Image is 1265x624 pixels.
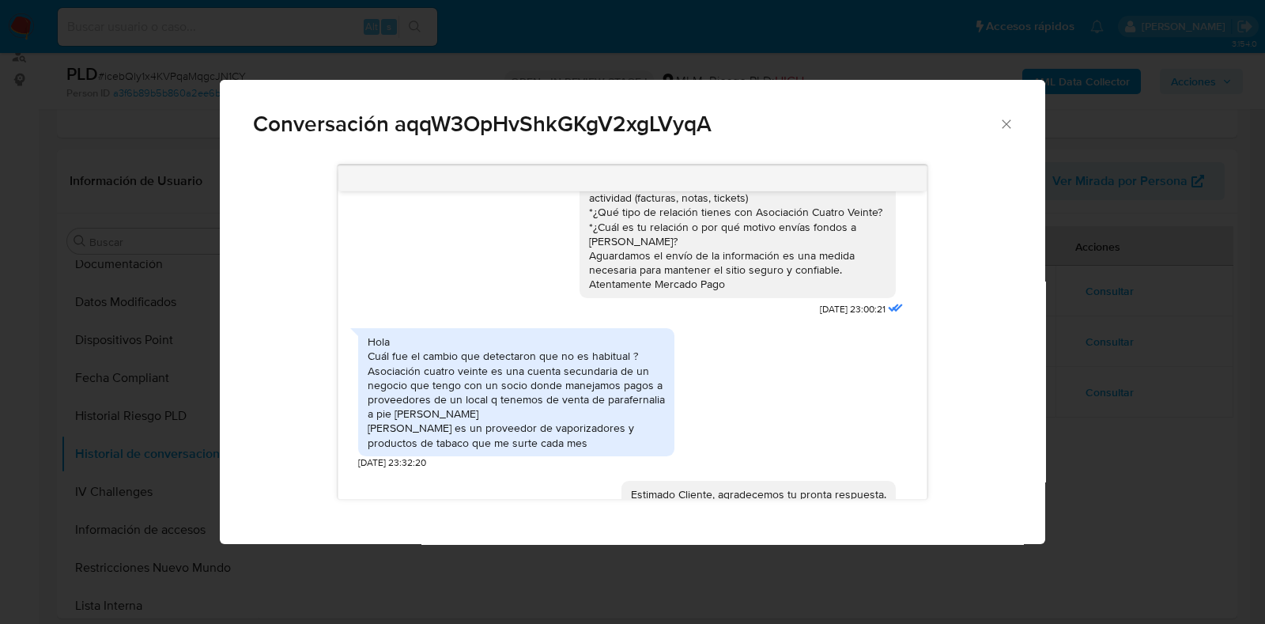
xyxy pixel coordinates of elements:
div: Estimado cliente se ha identificado un cambio en el uso habitual de tu cuenta para garantizar la ... [589,119,886,291]
div: Hola Cuál fue el cambio que detectaron que no es habitual ? Asociación cuatro veinte es una cuent... [368,335,665,450]
div: Comunicación [220,80,1045,545]
span: [DATE] 23:32:20 [358,456,426,470]
button: Cerrar [999,116,1013,130]
div: Estimado Cliente, agradecemos tu pronta respuesta. Lamentamos cualquier malestar ocasionado Atent... [631,487,886,531]
span: [DATE] 23:00:21 [820,303,885,316]
span: Conversación aqqW3OpHvShkGKgV2xgLVyqA [253,113,999,135]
